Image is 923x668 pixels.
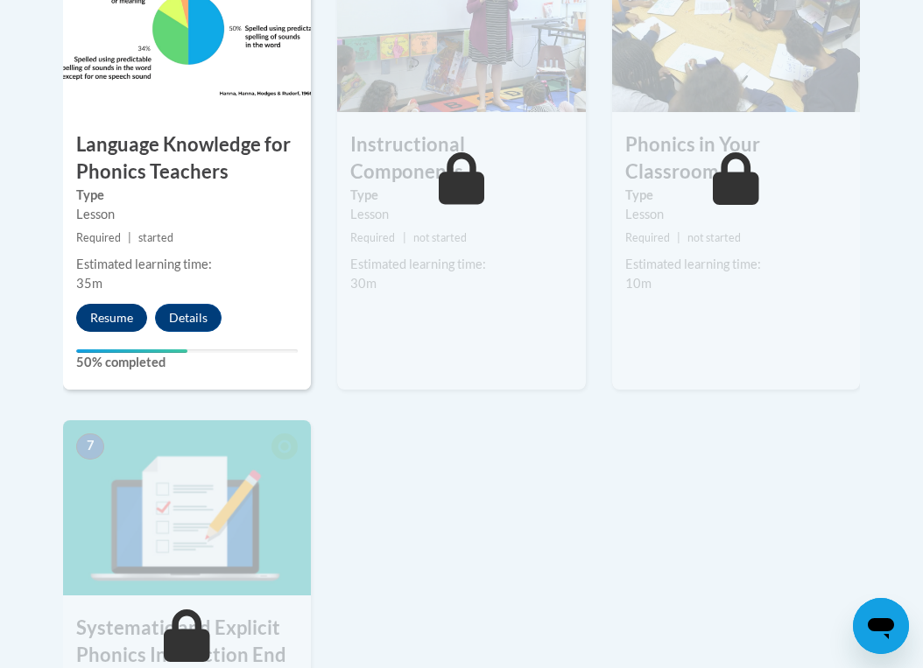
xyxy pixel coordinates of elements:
label: Type [76,186,298,205]
span: not started [413,231,467,244]
h3: Phonics in Your Classroom [612,131,860,186]
label: Type [350,186,572,205]
h3: Language Knowledge for Phonics Teachers [63,131,311,186]
span: 10m [625,276,652,291]
span: Required [625,231,670,244]
button: Details [155,304,222,332]
label: Type [625,186,847,205]
div: Estimated learning time: [76,255,298,274]
label: 50% completed [76,353,298,372]
div: Lesson [625,205,847,224]
span: Required [76,231,121,244]
span: | [677,231,680,244]
div: Estimated learning time: [350,255,572,274]
h3: Instructional Components [337,131,585,186]
div: Lesson [350,205,572,224]
iframe: Button to launch messaging window [853,598,909,654]
div: Your progress [76,349,187,353]
span: not started [687,231,741,244]
img: Course Image [63,420,311,595]
span: 7 [76,433,104,460]
span: Required [350,231,395,244]
span: | [128,231,131,244]
div: Estimated learning time: [625,255,847,274]
span: 35m [76,276,102,291]
button: Resume [76,304,147,332]
span: started [138,231,173,244]
span: 30m [350,276,377,291]
span: | [403,231,406,244]
div: Lesson [76,205,298,224]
